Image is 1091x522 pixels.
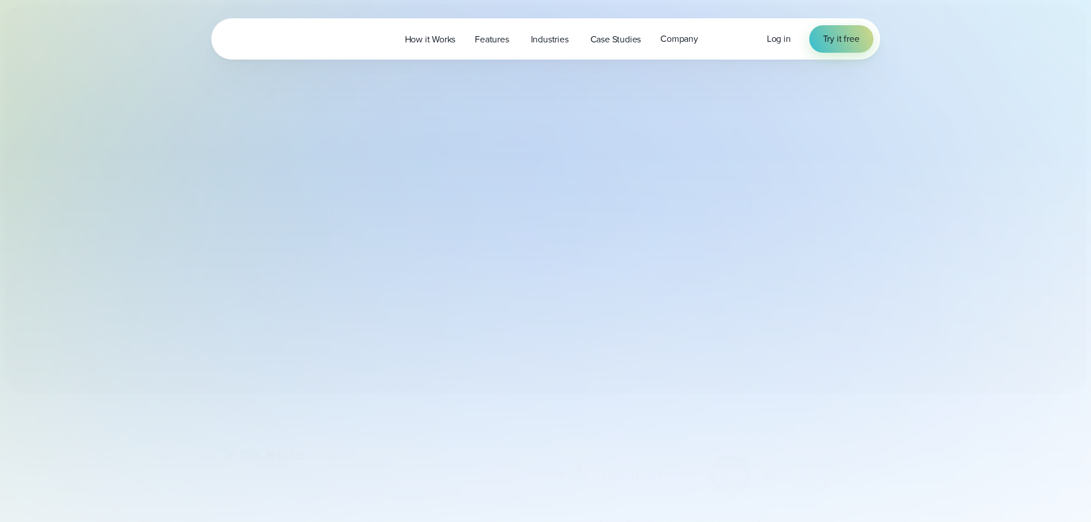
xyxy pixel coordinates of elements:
span: How it Works [405,33,456,46]
span: Company [660,32,698,46]
a: Try it free [809,25,873,53]
span: Log in [767,32,791,45]
a: Case Studies [581,28,651,51]
a: Log in [767,32,791,46]
span: Try it free [823,32,860,46]
span: Industries [531,33,569,46]
a: How it Works [395,28,466,51]
span: Case Studies [590,33,641,46]
span: Features [475,33,509,46]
